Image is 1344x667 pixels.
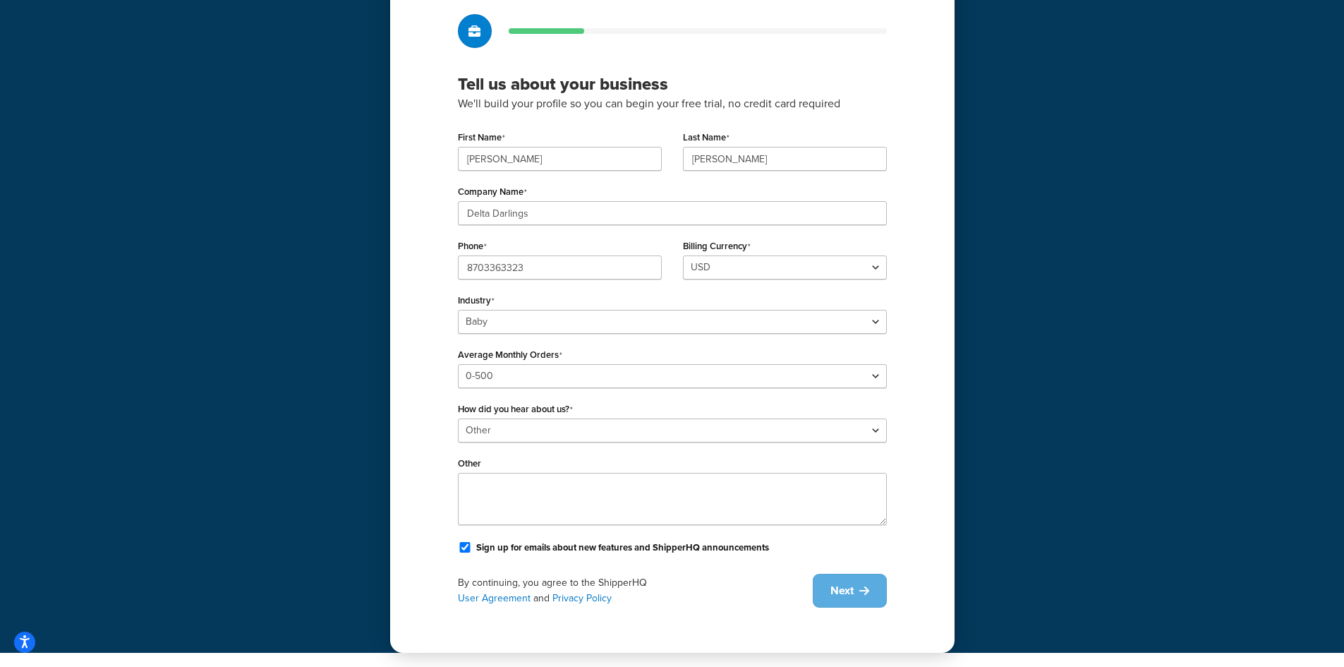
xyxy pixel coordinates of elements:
a: User Agreement [458,591,531,606]
label: Phone [458,241,487,252]
label: Company Name [458,186,527,198]
label: How did you hear about us? [458,404,573,415]
div: By continuing, you agree to the ShipperHQ and [458,575,813,606]
label: Sign up for emails about new features and ShipperHQ announcements [476,541,769,554]
label: Billing Currency [683,241,751,252]
label: First Name [458,132,505,143]
p: We'll build your profile so you can begin your free trial, no credit card required [458,95,887,113]
label: Industry [458,295,495,306]
a: Privacy Policy [552,591,612,606]
label: Last Name [683,132,729,143]
h3: Tell us about your business [458,73,887,95]
label: Average Monthly Orders [458,349,562,361]
label: Other [458,458,481,469]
